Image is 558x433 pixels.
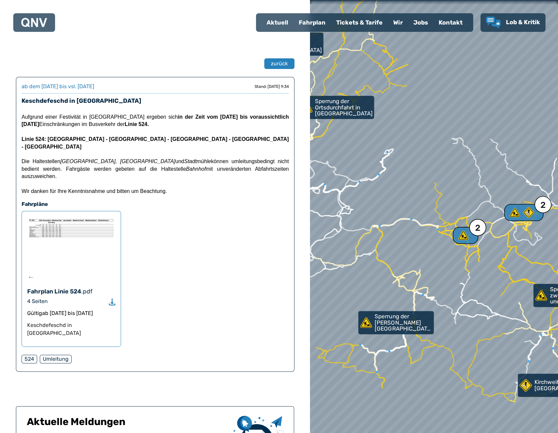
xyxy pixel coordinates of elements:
span: Fahrgäste werden gebeten auf die Haltestelle [66,166,186,172]
a: Download [109,298,115,304]
p: Sperrung der [PERSON_NAME][GEOGRAPHIC_DATA] in [GEOGRAPHIC_DATA] [375,313,432,332]
span: Aufgrund einer Festivität in [GEOGRAPHIC_DATA] ergeben sich Einschränkungen im Busverkehr der [22,114,289,127]
span: Wir danken für Ihre Kenntnisnahme und bitten um Beachtung. [22,188,167,194]
div: Umleitung [40,355,72,363]
div: Sperrung der [PERSON_NAME][GEOGRAPHIC_DATA] in [GEOGRAPHIC_DATA] [358,311,431,334]
div: Gültig ab [DATE] bis [DATE] [27,309,115,317]
div: Sperrung der Ortsdurchfahrt in [GEOGRAPHIC_DATA] [298,96,371,119]
div: .pdf [81,287,93,296]
div: Fahrplan Linie 524 [27,287,81,296]
span: können [211,158,228,164]
p: Sperrung der Ortsdurchfahrt in [GEOGRAPHIC_DATA] [315,98,373,117]
h3: Keschdefeschd in [GEOGRAPHIC_DATA] [22,96,289,105]
div: 2 [511,207,535,218]
a: Aktuell [261,14,293,31]
span: nicht bedient werden. [22,158,289,171]
div: 2 [475,224,480,232]
a: Kontakt [433,14,468,31]
a: Fahrplan [293,14,331,31]
span: Linie 524: [GEOGRAPHIC_DATA] - [GEOGRAPHIC_DATA] - [GEOGRAPHIC_DATA] - [GEOGRAPHIC_DATA] - [GEOGR... [22,136,289,149]
em: [GEOGRAPHIC_DATA], [GEOGRAPHIC_DATA] [60,158,175,164]
img: QNV Logo [21,18,47,27]
a: Sperrung der [PERSON_NAME][GEOGRAPHIC_DATA] in [GEOGRAPHIC_DATA] [358,311,434,334]
a: Jobs [408,14,433,31]
a: QNV Logo [21,16,47,29]
h4: Fahrpläne [22,200,289,208]
span: und [175,158,184,164]
a: Sperrung der Jahnstraße in [GEOGRAPHIC_DATA] [248,32,323,56]
h1: Aktuelle Meldungen [27,416,228,432]
a: Lob & Kritik [486,17,540,29]
strong: Linie 524. [125,121,149,127]
a: Sperrung der Ortsdurchfahrt in [GEOGRAPHIC_DATA] [298,96,374,119]
button: zurück [264,58,294,69]
p: Sperrung der Jahnstraße in [GEOGRAPHIC_DATA] [264,35,322,53]
div: 4 Seiten [27,297,48,305]
a: Wir [388,14,408,31]
em: Bahnhof [186,166,206,172]
span: zurück [271,60,288,68]
span: Lob & Kritik [506,19,540,26]
img: PDF-Datei [27,216,115,279]
div: Sperrung der Jahnstraße in [GEOGRAPHIC_DATA] [248,32,321,56]
a: Tickets & Tarife [331,14,388,31]
span: Die Haltestellen [22,158,289,179]
div: Keschdefeschd in [GEOGRAPHIC_DATA] [27,321,115,337]
div: 524 [22,355,37,363]
em: Stadtmühle [184,158,211,164]
div: 2 [540,201,545,210]
span: umleitungsbedingt [231,158,275,164]
div: Stand: [DATE] 9:34 [255,84,289,89]
div: 2 [457,230,472,241]
div: ab dem [DATE] bis vsl. [DATE] [22,83,94,91]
